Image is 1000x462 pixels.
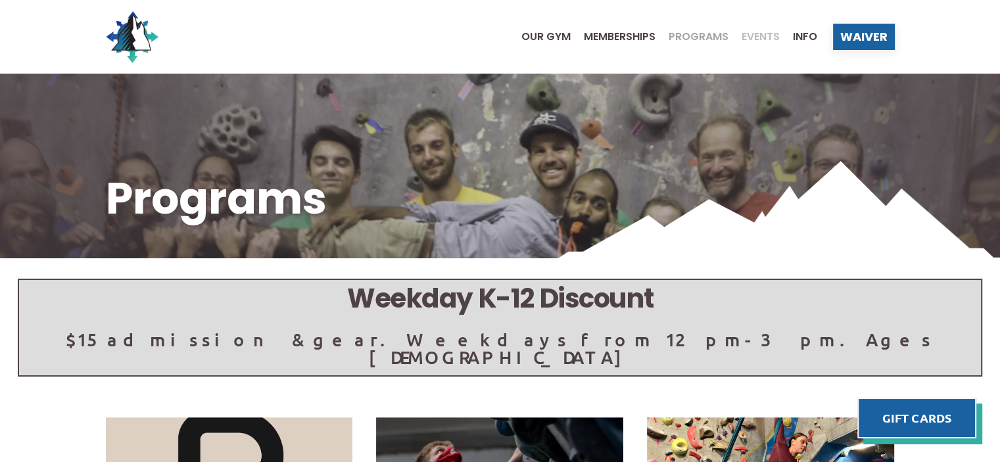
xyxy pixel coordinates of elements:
p: $15 admission & gear. Weekdays from 12pm-3pm. Ages [DEMOGRAPHIC_DATA] [19,331,981,366]
a: Our Gym [508,32,571,42]
img: North Wall Logo [106,11,158,63]
a: Waiver [833,24,895,50]
a: Events [728,32,780,42]
span: Programs [669,32,728,42]
span: Info [793,32,817,42]
a: Info [780,32,817,42]
h5: Weekday K-12 Discount [19,280,981,317]
span: Waiver [840,31,888,43]
a: Programs [655,32,728,42]
span: Events [742,32,780,42]
span: Our Gym [521,32,571,42]
span: Memberships [584,32,655,42]
a: Memberships [571,32,655,42]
